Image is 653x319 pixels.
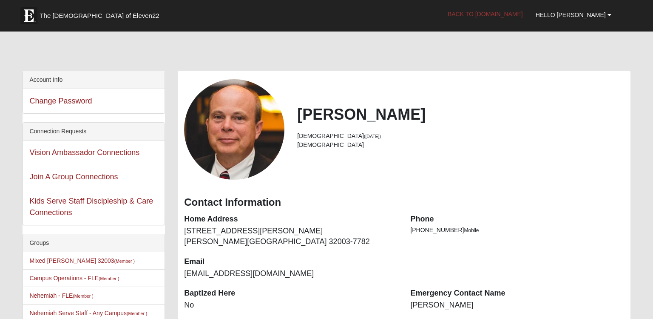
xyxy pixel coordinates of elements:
span: The [DEMOGRAPHIC_DATA] of Eleven22 [40,11,159,20]
dd: [EMAIL_ADDRESS][DOMAIN_NAME] [184,268,397,279]
div: Account Info [23,71,165,89]
a: View Fullsize Photo [184,79,284,180]
a: Vision Ambassador Connections [29,148,139,157]
li: [DEMOGRAPHIC_DATA] [297,141,624,149]
a: Change Password [29,97,92,105]
h3: Contact Information [184,196,624,209]
span: Hello [PERSON_NAME] [536,11,606,18]
dt: Emergency Contact Name [410,288,624,299]
dt: Baptized Here [184,288,397,299]
small: (Member ) [114,259,135,264]
dd: [PERSON_NAME] [410,300,624,311]
small: ([DATE]) [364,134,381,139]
li: [DEMOGRAPHIC_DATA] [297,132,624,141]
small: (Member ) [99,276,119,281]
dd: No [184,300,397,311]
li: [PHONE_NUMBER] [410,226,624,235]
small: (Member ) [73,293,93,299]
img: Eleven22 logo [20,7,37,24]
div: Connection Requests [23,123,165,141]
span: Mobile [464,227,479,233]
a: The [DEMOGRAPHIC_DATA] of Eleven22 [16,3,186,24]
a: Back to [DOMAIN_NAME] [441,3,529,25]
small: (Member ) [127,311,147,316]
h2: [PERSON_NAME] [297,105,624,124]
a: Campus Operations - FLE(Member ) [29,275,119,282]
dt: Email [184,256,397,267]
a: Mixed [PERSON_NAME] 32003(Member ) [29,257,135,264]
a: Join A Group Connections [29,172,118,181]
dt: Phone [410,214,624,225]
dd: [STREET_ADDRESS][PERSON_NAME] [PERSON_NAME][GEOGRAPHIC_DATA] 32003-7782 [184,226,397,247]
div: Groups [23,234,165,252]
a: Hello [PERSON_NAME] [529,4,618,26]
a: Kids Serve Staff Discipleship & Care Connections [29,197,153,217]
dt: Home Address [184,214,397,225]
a: Nehemiah Serve Staff - Any Campus(Member ) [29,310,147,316]
a: Nehemiah - FLE(Member ) [29,292,93,299]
